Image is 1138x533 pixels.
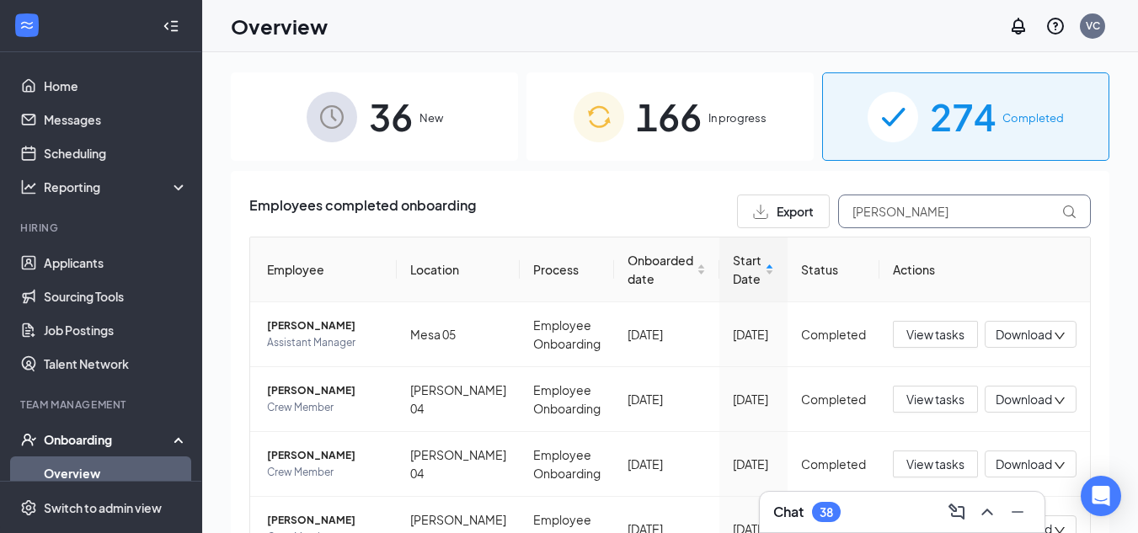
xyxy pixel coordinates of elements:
[520,302,614,367] td: Employee Onboarding
[20,397,184,412] div: Team Management
[773,503,804,521] h3: Chat
[996,456,1052,473] span: Download
[893,450,978,477] button: View tasks
[397,367,520,432] td: [PERSON_NAME] 04
[267,512,383,529] span: [PERSON_NAME]
[1004,498,1031,525] button: Minimize
[369,88,413,146] span: 36
[1086,19,1100,33] div: VC
[520,237,614,302] th: Process
[801,325,866,344] div: Completed
[906,390,964,408] span: View tasks
[267,317,383,334] span: [PERSON_NAME]
[44,456,188,490] a: Overview
[820,505,833,520] div: 38
[737,195,830,228] button: Export
[163,18,179,35] svg: Collapse
[44,431,174,448] div: Onboarding
[614,237,719,302] th: Onboarded date
[788,237,879,302] th: Status
[44,280,188,313] a: Sourcing Tools
[44,69,188,103] a: Home
[777,205,814,217] span: Export
[977,502,997,522] svg: ChevronUp
[20,179,37,195] svg: Analysis
[801,390,866,408] div: Completed
[838,195,1091,228] input: Search by Name, Job Posting, or Process
[893,386,978,413] button: View tasks
[1008,16,1028,36] svg: Notifications
[231,12,328,40] h1: Overview
[1002,109,1064,126] span: Completed
[267,382,383,399] span: [PERSON_NAME]
[267,399,383,416] span: Crew Member
[879,237,1090,302] th: Actions
[249,195,476,228] span: Employees completed onboarding
[250,237,397,302] th: Employee
[1054,330,1066,342] span: down
[397,302,520,367] td: Mesa 05
[733,390,774,408] div: [DATE]
[20,431,37,448] svg: UserCheck
[20,499,37,516] svg: Settings
[397,237,520,302] th: Location
[44,246,188,280] a: Applicants
[520,367,614,432] td: Employee Onboarding
[1045,16,1066,36] svg: QuestionInfo
[44,136,188,170] a: Scheduling
[44,499,162,516] div: Switch to admin view
[20,221,184,235] div: Hiring
[733,325,774,344] div: [DATE]
[44,313,188,347] a: Job Postings
[267,334,383,351] span: Assistant Manager
[801,455,866,473] div: Completed
[930,88,996,146] span: 274
[267,464,383,481] span: Crew Member
[628,251,693,288] span: Onboarded date
[943,498,970,525] button: ComposeMessage
[1054,395,1066,407] span: down
[1081,476,1121,516] div: Open Intercom Messenger
[397,432,520,497] td: [PERSON_NAME] 04
[893,321,978,348] button: View tasks
[947,502,967,522] svg: ComposeMessage
[906,325,964,344] span: View tasks
[628,325,706,344] div: [DATE]
[44,103,188,136] a: Messages
[1007,502,1028,522] svg: Minimize
[974,498,1001,525] button: ChevronUp
[19,17,35,34] svg: WorkstreamLogo
[520,432,614,497] td: Employee Onboarding
[733,455,774,473] div: [DATE]
[733,251,761,288] span: Start Date
[996,326,1052,344] span: Download
[906,455,964,473] span: View tasks
[44,347,188,381] a: Talent Network
[267,447,383,464] span: [PERSON_NAME]
[419,109,443,126] span: New
[44,179,189,195] div: Reporting
[708,109,767,126] span: In progress
[1054,460,1066,472] span: down
[996,391,1052,408] span: Download
[636,88,702,146] span: 166
[628,455,706,473] div: [DATE]
[628,390,706,408] div: [DATE]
